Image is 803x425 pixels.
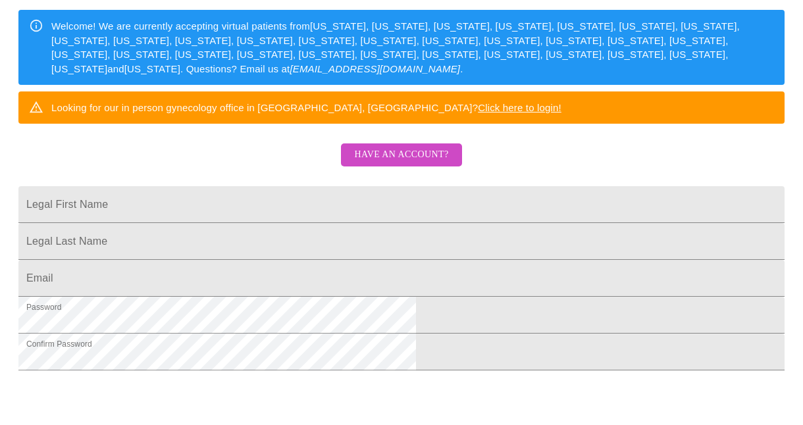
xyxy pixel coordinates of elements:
[51,14,774,81] div: Welcome! We are currently accepting virtual patients from [US_STATE], [US_STATE], [US_STATE], [US...
[338,158,465,169] a: Have an account?
[290,63,460,74] em: [EMAIL_ADDRESS][DOMAIN_NAME]
[341,143,461,166] button: Have an account?
[478,102,561,113] a: Click here to login!
[354,147,448,163] span: Have an account?
[51,95,561,120] div: Looking for our in person gynecology office in [GEOGRAPHIC_DATA], [GEOGRAPHIC_DATA]?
